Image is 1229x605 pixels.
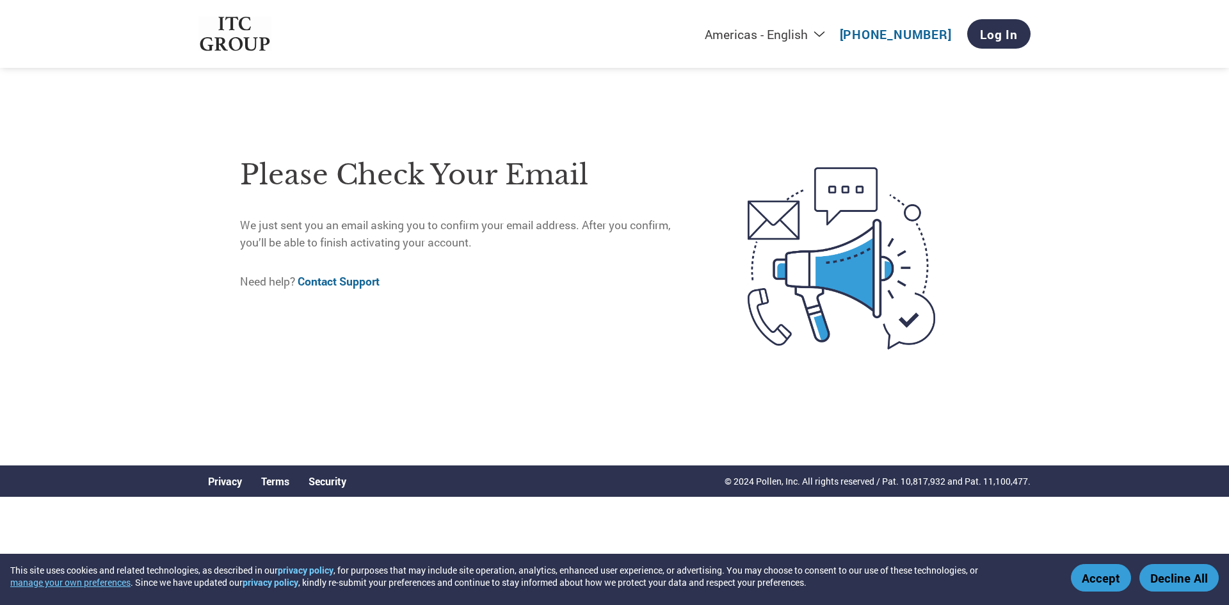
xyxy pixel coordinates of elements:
[694,144,989,372] img: open-email
[1071,564,1131,592] button: Accept
[198,17,271,52] img: ITC Group
[261,474,289,488] a: Terms
[278,564,333,576] a: privacy policy
[725,474,1031,488] p: © 2024 Pollen, Inc. All rights reserved / Pat. 10,817,932 and Pat. 11,100,477.
[240,273,694,290] p: Need help?
[243,576,298,588] a: privacy policy
[240,154,694,196] h1: Please check your email
[840,26,952,42] a: [PHONE_NUMBER]
[1139,564,1219,592] button: Decline All
[298,274,380,289] a: Contact Support
[10,564,1052,588] div: This site uses cookies and related technologies, as described in our , for purposes that may incl...
[967,19,1031,49] a: Log In
[208,474,242,488] a: Privacy
[240,217,694,251] p: We just sent you an email asking you to confirm your email address. After you confirm, you’ll be ...
[309,474,346,488] a: Security
[10,576,131,588] button: manage your own preferences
